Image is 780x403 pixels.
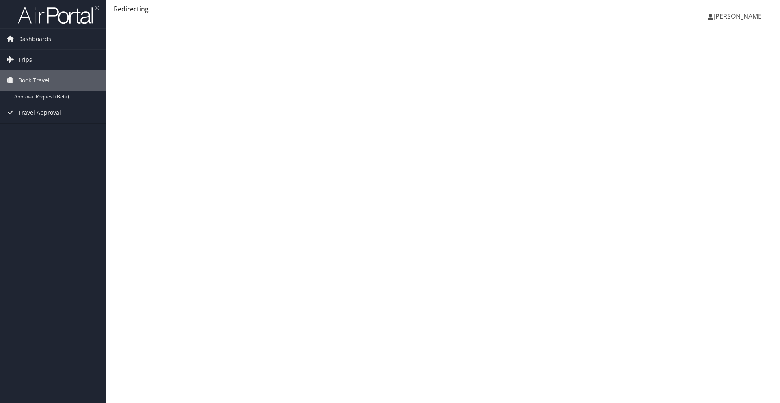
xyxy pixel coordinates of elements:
[713,12,764,21] span: [PERSON_NAME]
[18,102,61,123] span: Travel Approval
[18,5,99,24] img: airportal-logo.png
[18,70,50,91] span: Book Travel
[18,50,32,70] span: Trips
[18,29,51,49] span: Dashboards
[114,4,772,14] div: Redirecting...
[708,4,772,28] a: [PERSON_NAME]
